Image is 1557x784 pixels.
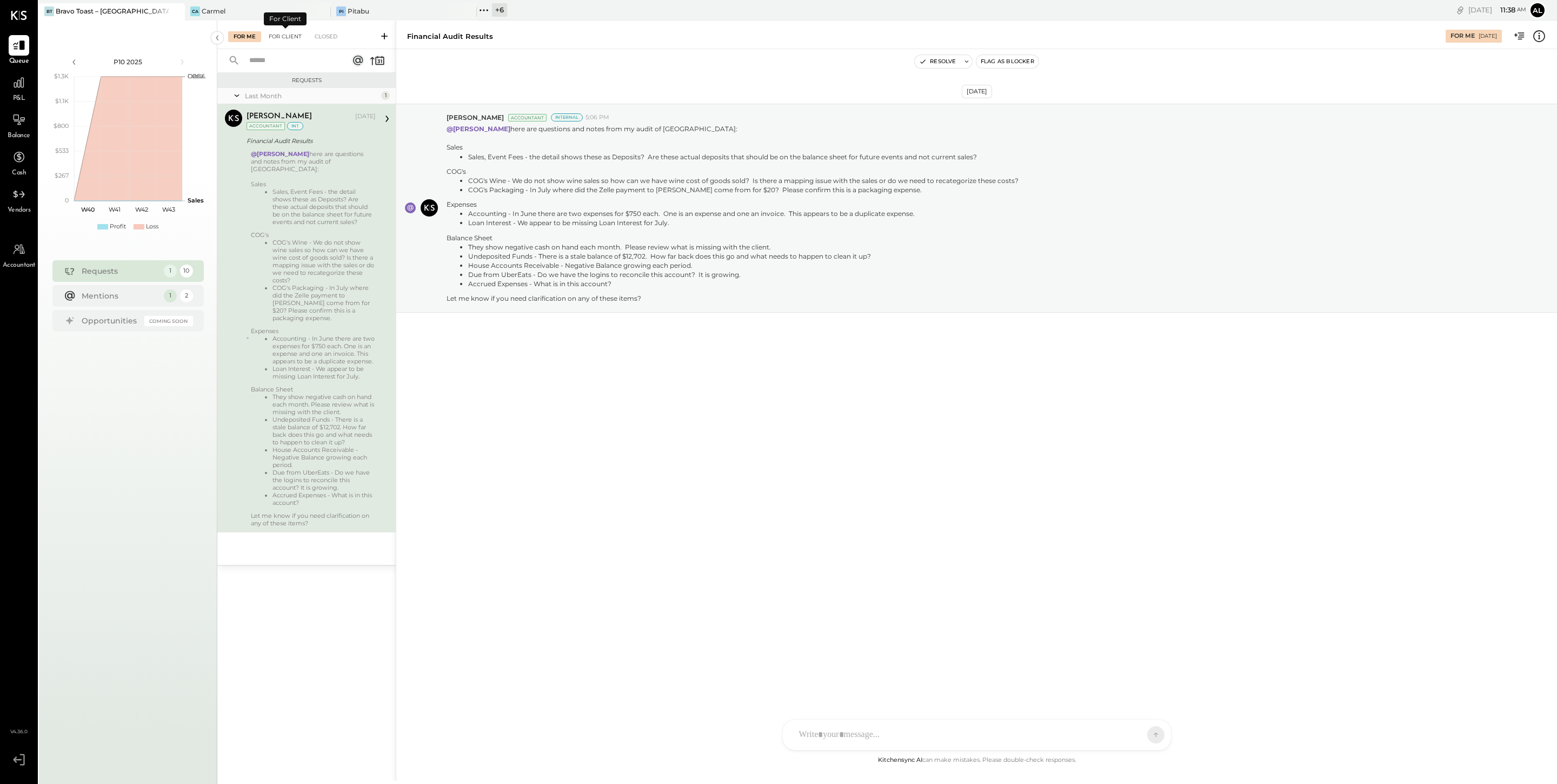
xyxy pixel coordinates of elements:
span: Accountant [3,261,36,271]
span: Vendors [8,206,31,215]
li: House Accounts Receivable - Negative Balance growing each period. [272,446,376,469]
div: [DATE] [1479,32,1497,40]
div: COG's [251,231,376,239]
button: Flag as Blocker [976,55,1039,68]
li: Loan Interest - We appear to be missing Loan Interest for July. [468,218,1019,227]
div: Accountant [508,114,547,121]
li: They show negative cash on hand each month. Please review what is missing with the client. [468,242,1019,252]
div: Let me know if you need clarification on any of these items? [251,512,376,527]
div: Coming Soon [144,316,193,326]
li: Undeposited Funds - There is a stale balance of $12,702. How far back does this go and what needs... [468,252,1019,261]
div: 10 [180,265,193,278]
div: 1 [381,91,390,100]
div: Internal [551,113,583,121]
a: Balance [1,110,37,141]
div: Let me know if you need clarification on any of these items? [447,294,1019,303]
div: Last Month [245,91,378,100]
div: Requests [223,77,390,84]
div: P10 2025 [82,57,174,66]
li: Loan Interest - We appear to be missing Loan Interest for July. [272,365,376,380]
div: Bravo Toast – [GEOGRAPHIC_DATA] [56,6,169,16]
div: Sales [447,143,1019,152]
span: Balance [8,131,30,141]
text: OPEX [188,72,205,80]
strong: @[PERSON_NAME] [251,150,309,158]
div: Expenses [251,327,376,335]
text: W41 [109,206,121,213]
a: Queue [1,35,37,66]
text: W43 [162,206,175,213]
a: Accountant [1,239,37,271]
div: For Me [228,31,261,42]
li: They show negative cash on hand each month. Please review what is missing with the client. [272,393,376,416]
li: Sales, Event Fees - the detail shows these as Deposits? Are these actual deposits that should be ... [272,188,376,226]
div: copy link [1455,4,1466,16]
div: [PERSON_NAME] [247,111,312,122]
text: Sales [188,197,204,204]
text: 0 [65,197,69,204]
text: $800 [54,122,69,130]
div: COG's [447,167,1019,176]
a: P&L [1,72,37,104]
text: $533 [55,147,69,154]
li: Accrued Expenses - What is in this account? [272,491,376,506]
div: Closed [309,31,343,42]
div: Requests [82,266,158,276]
div: For Me [1450,32,1475,40]
span: Queue [9,57,29,66]
div: Opportunities [82,315,139,326]
li: Due from UberEats - Do we have the logins to reconcile this account? It is growing. [272,469,376,491]
div: For Client [264,12,307,25]
div: Financial Audit Results [247,136,372,146]
div: Accountant [247,122,285,130]
div: BT [44,6,54,16]
div: Mentions [82,290,158,301]
text: $267 [55,172,69,179]
div: Financial Audit Results [407,31,493,42]
div: Balance Sheet [447,233,1019,242]
li: Due from UberEats - Do we have the logins to reconcile this account? It is growing. [468,270,1019,279]
div: [DATE] [962,85,992,98]
div: Expenses [447,200,1019,209]
span: 5:06 PM [585,113,609,122]
div: Pitabu [348,6,369,16]
div: int [287,122,303,130]
div: Pi [336,6,346,16]
text: W40 [81,206,94,213]
text: $1.3K [54,72,69,80]
li: Undeposited Funds - There is a stale balance of $12,702. How far back does this go and what needs... [272,416,376,446]
div: For Client [263,31,307,42]
div: Sales [251,180,376,188]
button: Resolve [915,55,960,68]
li: COG's Packaging - In July where did the Zelle payment to [PERSON_NAME] come from for $20? Please ... [468,185,1019,194]
span: [PERSON_NAME] [447,113,504,122]
li: COG's Wine - We do not show wine sales so how can we have wine cost of goods sold? Is there a map... [468,176,1019,185]
div: [DATE] [1468,5,1526,15]
button: Al [1529,2,1546,19]
li: Accrued Expenses - What is in this account? [468,279,1019,288]
div: Profit [110,222,126,231]
li: Accounting - In June there are two expenses for $750 each. One is an expense and one an invoice. ... [468,209,1019,218]
div: [DATE] [355,112,376,121]
text: $1.1K [55,97,69,105]
p: here are questions and notes from my audit of [GEOGRAPHIC_DATA]: [447,124,1019,303]
strong: @[PERSON_NAME] [447,125,510,133]
li: Accounting - In June there are two expenses for $750 each. One is an expense and one an invoice. ... [272,335,376,365]
span: Cash [12,168,26,178]
div: Carmel [202,6,225,16]
li: House Accounts Receivable - Negative Balance growing each period. [468,261,1019,270]
div: Loss [146,222,158,231]
div: Ca [190,6,200,16]
div: + 6 [492,3,507,17]
div: 2 [180,289,193,302]
li: Sales, Event Fees - the detail shows these as Deposits? Are these actual deposits that should be ... [468,152,1019,161]
div: Balance Sheet [251,386,376,393]
text: W42 [135,206,148,213]
span: P&L [13,94,25,104]
div: 1 [164,265,177,278]
li: COG's Wine - We do not show wine sales so how can we have wine cost of goods sold? Is there a map... [272,239,376,284]
a: Vendors [1,184,37,215]
div: here are questions and notes from my audit of [GEOGRAPHIC_DATA]: [251,150,376,527]
a: Cash [1,147,37,178]
div: 1 [164,289,177,302]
